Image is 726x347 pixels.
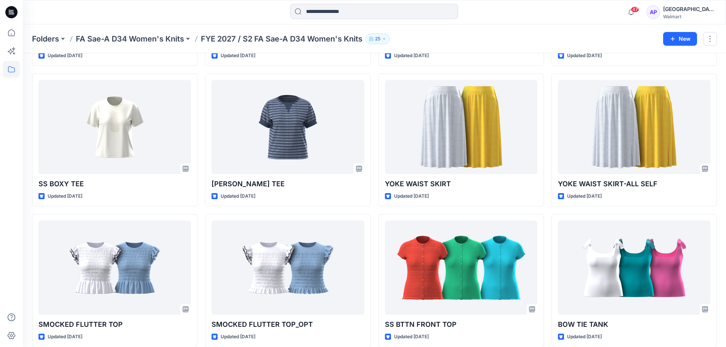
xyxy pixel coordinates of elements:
[212,319,364,330] p: SMOCKED FLUTTER TOP_OPT
[385,80,537,174] a: YOKE WAIST SKIRT
[221,333,255,341] p: Updated [DATE]
[38,221,191,315] a: SMOCKED FLUTTER TOP
[394,52,429,60] p: Updated [DATE]
[365,34,390,44] button: 25
[375,35,380,43] p: 25
[394,192,429,200] p: Updated [DATE]
[48,333,82,341] p: Updated [DATE]
[558,319,710,330] p: BOW TIE TANK
[221,52,255,60] p: Updated [DATE]
[385,179,537,189] p: YOKE WAIST SKIRT
[212,179,364,189] p: [PERSON_NAME] TEE
[567,192,602,200] p: Updated [DATE]
[567,52,602,60] p: Updated [DATE]
[48,52,82,60] p: Updated [DATE]
[646,5,660,19] div: AP
[32,34,59,44] a: Folders
[663,14,716,19] div: Walmart
[558,80,710,174] a: YOKE WAIST SKIRT-ALL SELF
[212,221,364,315] a: SMOCKED FLUTTER TOP_OPT
[385,319,537,330] p: SS BTTN FRONT TOP
[48,192,82,200] p: Updated [DATE]
[663,5,716,14] div: [GEOGRAPHIC_DATA]
[663,32,697,46] button: New
[212,80,364,174] a: SS RINGER TEE
[221,192,255,200] p: Updated [DATE]
[38,80,191,174] a: SS BOXY TEE
[394,333,429,341] p: Updated [DATE]
[631,6,639,13] span: 47
[38,319,191,330] p: SMOCKED FLUTTER TOP
[385,221,537,315] a: SS BTTN FRONT TOP
[38,179,191,189] p: SS BOXY TEE
[76,34,184,44] a: FA Sae-A D34 Women's Knits
[567,333,602,341] p: Updated [DATE]
[201,34,362,44] p: FYE 2027 / S2 FA Sae-A D34 Women's Knits
[558,221,710,315] a: BOW TIE TANK
[558,179,710,189] p: YOKE WAIST SKIRT-ALL SELF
